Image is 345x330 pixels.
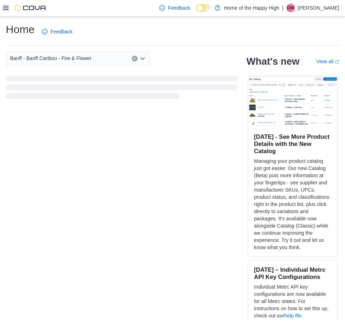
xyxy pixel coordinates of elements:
[224,4,279,12] p: Home of the Happy High
[50,28,72,35] span: Feedback
[286,4,295,12] div: Devan Malloy
[282,4,283,12] p: |
[254,133,332,155] h3: [DATE] - See More Product Details with the New Catalog
[335,60,339,64] svg: External link
[246,56,299,67] h2: What's new
[140,56,145,61] button: Open list of options
[316,59,339,64] a: View allExternal link
[6,22,35,37] h1: Home
[254,157,332,251] p: Managing your product catalog just got easier. Our new Catalog (Beta) puts more information at yo...
[284,313,301,318] a: help file
[298,4,339,12] p: [PERSON_NAME]
[39,24,75,39] a: Feedback
[132,56,138,61] button: Clear input
[156,1,193,15] a: Feedback
[254,283,332,319] p: Individual Metrc API key configurations are now available for all Metrc states. For instructions ...
[14,4,47,12] img: Cova
[168,4,190,12] span: Feedback
[196,4,211,12] input: Dark Mode
[287,4,294,12] span: DM
[10,54,91,63] span: Banff - Banff Caribou - Fire & Flower
[254,266,332,280] h3: [DATE] – Individual Metrc API Key Configurations
[6,77,238,100] span: Loading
